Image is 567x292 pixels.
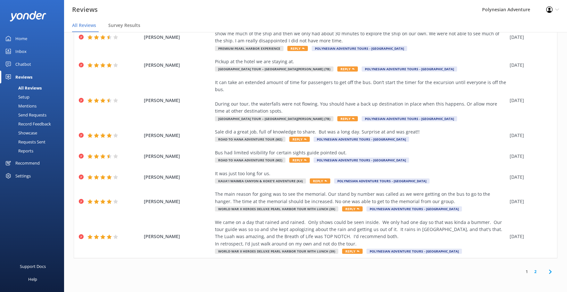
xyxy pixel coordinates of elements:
[215,23,506,44] div: Overall, the tour was great. However, I really felt short changed at the [US_STATE]. We had a 35 ...
[144,34,212,41] span: [PERSON_NAME]
[4,137,45,146] div: Requests Sent
[4,101,37,110] div: Mentions
[72,4,98,15] h3: Reviews
[4,146,64,155] a: Reports
[15,58,31,71] div: Chatbot
[4,128,37,137] div: Showcase
[510,153,549,160] div: [DATE]
[215,170,506,177] div: It was just too long for us.
[15,169,31,182] div: Settings
[144,97,212,104] span: [PERSON_NAME]
[510,233,549,240] div: [DATE]
[310,178,330,184] span: Reply
[144,174,212,181] span: [PERSON_NAME]
[215,128,506,135] div: Sale did a great job, full of knowledge to share. But was a long day. Surprise at and was great!!
[4,101,64,110] a: Mentions
[4,110,46,119] div: Send Requests
[4,92,64,101] a: Setup
[314,158,409,163] span: Polynesian Adventure Tours - [GEOGRAPHIC_DATA]
[144,62,212,69] span: [PERSON_NAME]
[215,191,506,205] div: The main reason for going was to see the memorial. Our stand by number was called as we were gett...
[15,45,27,58] div: Inbox
[4,92,29,101] div: Setup
[4,146,33,155] div: Reports
[144,198,212,205] span: [PERSON_NAME]
[362,116,457,121] span: Polynesian Adventure Tours - [GEOGRAPHIC_DATA]
[215,66,333,72] span: [GEOGRAPHIC_DATA] Tour – [GEOGRAPHIC_DATA][PERSON_NAME] (7B)
[510,97,549,104] div: [DATE]
[289,158,310,163] span: Reply
[510,62,549,69] div: [DATE]
[342,206,363,211] span: Reply
[289,137,310,142] span: Reply
[4,110,64,119] a: Send Requests
[4,83,42,92] div: All Reviews
[510,198,549,205] div: [DATE]
[510,174,549,181] div: [DATE]
[10,11,46,21] img: yonder-white-logo.png
[144,153,212,160] span: [PERSON_NAME]
[215,116,333,121] span: [GEOGRAPHIC_DATA] Tour – [GEOGRAPHIC_DATA][PERSON_NAME] (7B)
[15,157,40,169] div: Recommend
[4,119,51,128] div: Record Feedback
[215,219,506,248] div: We came on a day that rained and rained. Only shows could be seen inside. We only had one day so ...
[215,137,285,142] span: Road to Hana Adventure Tour (M2)
[334,178,430,184] span: Polynesian Adventure Tours - [GEOGRAPHIC_DATA]
[366,206,462,211] span: Polynesian Adventure Tours - [GEOGRAPHIC_DATA]
[215,149,506,156] div: Bus had limited visibility for certain sights guide pointed out.
[20,260,46,273] div: Support Docs
[342,249,363,254] span: Reply
[314,137,409,142] span: Polynesian Adventure Tours - [GEOGRAPHIC_DATA]
[144,132,212,139] span: [PERSON_NAME]
[108,22,140,29] span: Survey Results
[531,269,540,275] a: 2
[4,119,64,128] a: Record Feedback
[366,249,462,254] span: Polynesian Adventure Tours - [GEOGRAPHIC_DATA]
[215,46,283,51] span: Premium Pearl Harbor Experience
[522,269,531,275] a: 1
[215,158,285,163] span: Road to Hana Adventure Tour (M2)
[72,22,96,29] span: All Reviews
[337,66,358,72] span: Reply
[4,83,64,92] a: All Reviews
[4,128,64,137] a: Showcase
[215,58,506,65] div: Pickup at the hotel we are staying at.
[510,132,549,139] div: [DATE]
[215,206,338,211] span: World War II Heroes Deluxe Pearl Harbor Tour with Lunch (39)
[312,46,407,51] span: Polynesian Adventure Tours - [GEOGRAPHIC_DATA]
[15,71,32,83] div: Reviews
[144,233,212,240] span: [PERSON_NAME]
[362,66,457,72] span: Polynesian Adventure Tours - [GEOGRAPHIC_DATA]
[15,32,27,45] div: Home
[28,273,37,286] div: Help
[337,116,358,121] span: Reply
[215,249,338,254] span: World War II Heroes Deluxe Pearl Harbor Tour with Lunch (39)
[4,137,64,146] a: Requests Sent
[215,79,506,115] div: It can take an extended amount of time for passengers to get off the bus. Don’t start the timer f...
[287,46,308,51] span: Reply
[510,34,549,41] div: [DATE]
[215,178,306,184] span: Kaua'i Waimea Canyon & Koke'e Adventure (K4)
